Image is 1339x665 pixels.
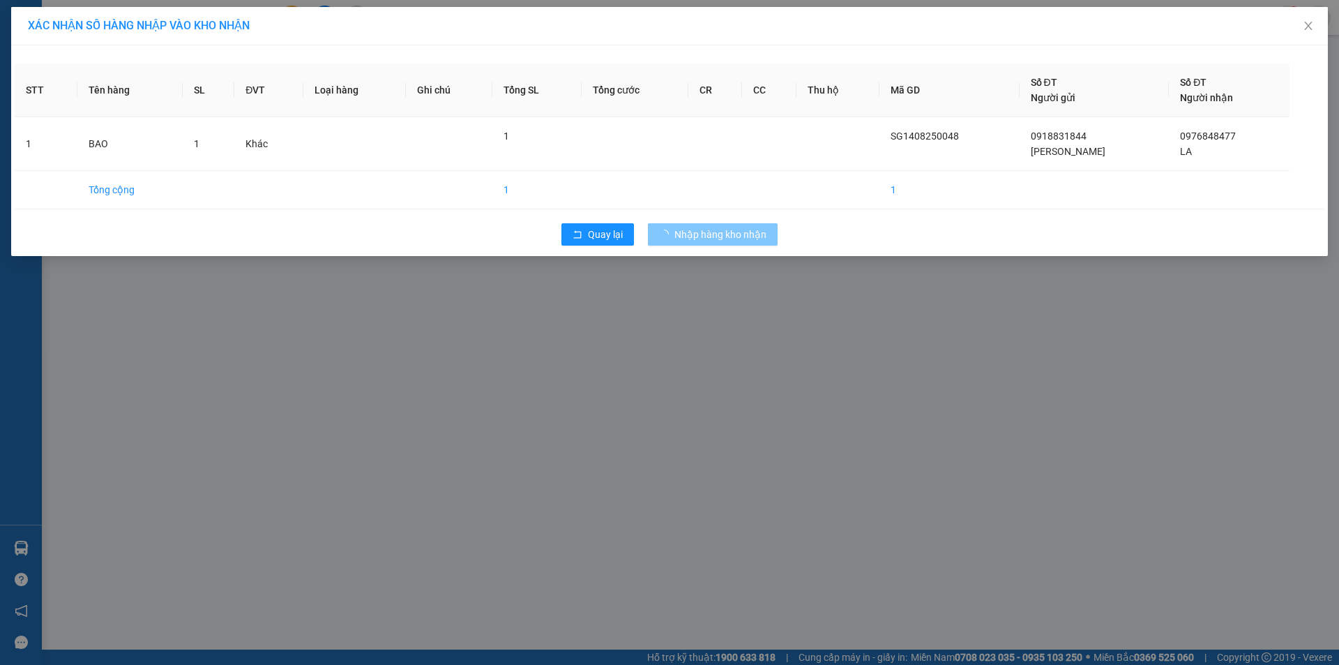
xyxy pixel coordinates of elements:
div: [PERSON_NAME] [12,29,153,45]
span: [PERSON_NAME] [1031,146,1105,157]
span: Nhận: [163,12,197,27]
td: 1 [15,117,77,171]
span: rollback [573,230,582,241]
span: XÁC NHẬN SỐ HÀNG NHẬP VÀO KHO NHẬN [28,19,250,32]
span: 1 [504,130,509,142]
span: SG1408250048 [891,130,959,142]
th: CR [688,63,742,117]
div: THANH THƯ [163,43,305,60]
button: Close [1289,7,1328,46]
span: Gửi: [12,13,33,28]
th: Tên hàng [77,63,183,117]
span: 0976848477 [1180,130,1236,142]
span: loading [659,230,674,239]
span: close [1303,20,1314,31]
td: BAO [77,117,183,171]
td: Tổng cộng [77,171,183,209]
span: 1 [194,138,199,149]
div: [GEOGRAPHIC_DATA] [163,12,305,43]
td: Khác [234,117,303,171]
th: STT [15,63,77,117]
span: Người nhận [1180,92,1233,103]
th: Tổng cước [582,63,688,117]
th: Mã GD [879,63,1020,117]
div: 0774322388 [12,45,153,65]
td: 1 [492,171,582,209]
th: ĐVT [234,63,303,117]
button: rollbackQuay lại [561,223,634,246]
span: Số ĐT [1031,77,1057,88]
span: Nhập hàng kho nhận [674,227,766,242]
th: Tổng SL [492,63,582,117]
span: 0918831844 [1031,130,1087,142]
td: 1 [879,171,1020,209]
button: Nhập hàng kho nhận [648,223,778,246]
th: Ghi chú [406,63,492,117]
th: Loại hàng [303,63,406,117]
div: p1, [PERSON_NAME] lãnh tỉnh [GEOGRAPHIC_DATA] [12,65,153,115]
th: CC [742,63,796,117]
span: Số ĐT [1180,77,1206,88]
span: Quay lại [588,227,623,242]
th: Thu hộ [796,63,879,117]
th: SL [183,63,234,117]
span: LA [1180,146,1192,157]
div: [PERSON_NAME] [12,12,153,29]
span: Người gửi [1031,92,1075,103]
div: 0848332285 [163,60,305,80]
